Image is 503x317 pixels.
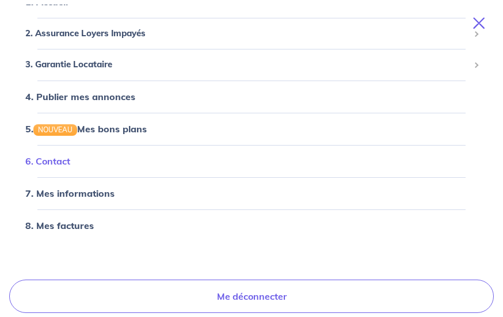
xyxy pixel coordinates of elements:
[25,188,115,199] a: 7. Mes informations
[14,117,489,140] div: 5.NOUVEAUMes bons plans
[14,182,489,205] div: 7. Mes informations
[14,54,489,76] div: 3. Garantie Locataire
[25,220,94,231] a: 8. Mes factures
[25,91,135,102] a: 4. Publier mes annonces
[25,155,70,167] a: 6. Contact
[25,123,147,135] a: 5.NOUVEAUMes bons plans
[25,58,469,71] span: 3. Garantie Locataire
[14,22,489,45] div: 2. Assurance Loyers Impayés
[14,150,489,173] div: 6. Contact
[25,27,469,40] span: 2. Assurance Loyers Impayés
[459,8,503,38] button: Toggle navigation
[14,85,489,108] div: 4. Publier mes annonces
[9,280,494,313] a: Me déconnecter
[14,214,489,237] div: 8. Mes factures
